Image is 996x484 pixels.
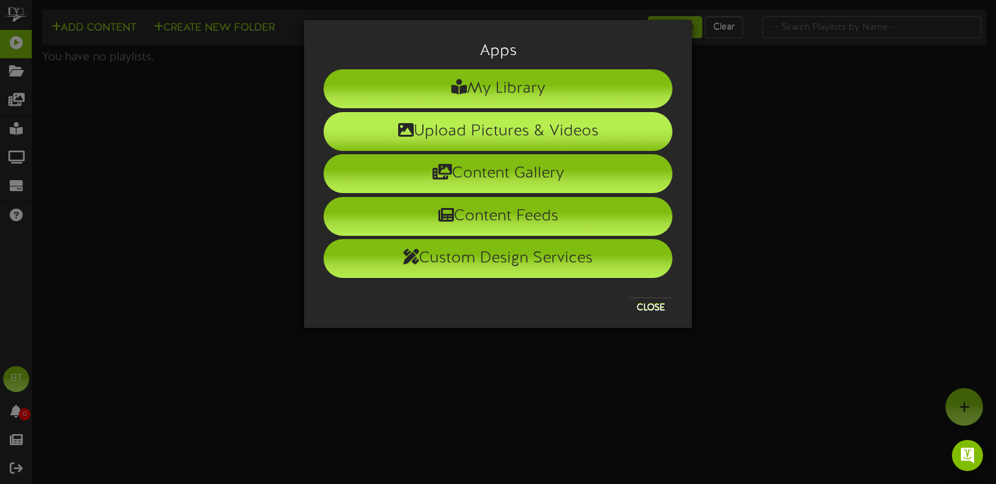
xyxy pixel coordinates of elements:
button: Close [629,297,672,318]
li: Upload Pictures & Videos [324,112,672,151]
div: Open Intercom Messenger [952,440,983,471]
li: Content Gallery [324,154,672,193]
li: Content Feeds [324,197,672,236]
h3: Apps [324,43,672,60]
li: Custom Design Services [324,239,672,278]
li: My Library [324,69,672,108]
